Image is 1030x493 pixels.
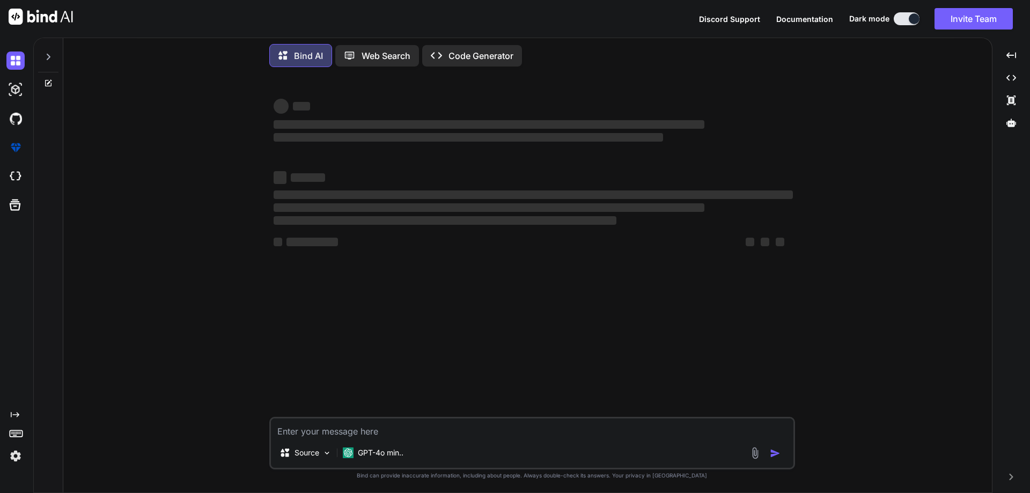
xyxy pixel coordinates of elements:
p: GPT-4o min.. [358,447,403,458]
span: ‌ [274,216,616,225]
span: ‌ [293,102,310,111]
span: ‌ [761,238,769,246]
img: Pick Models [322,448,332,458]
span: Discord Support [699,14,760,24]
span: ‌ [274,171,286,184]
span: ‌ [274,120,704,129]
span: Dark mode [849,13,889,24]
p: Web Search [362,49,410,62]
button: Discord Support [699,13,760,25]
p: Bind AI [294,49,323,62]
p: Bind can provide inaccurate information, including about people. Always double-check its answers.... [269,472,795,480]
button: Invite Team [935,8,1013,30]
span: ‌ [274,133,663,142]
img: cloudideIcon [6,167,25,186]
img: settings [6,447,25,465]
span: ‌ [291,173,325,182]
span: ‌ [286,238,338,246]
img: Bind AI [9,9,73,25]
span: ‌ [746,238,754,246]
img: attachment [749,447,761,459]
p: Code Generator [448,49,513,62]
span: Documentation [776,14,833,24]
img: darkAi-studio [6,80,25,99]
button: Documentation [776,13,833,25]
img: darkChat [6,51,25,70]
img: premium [6,138,25,157]
span: ‌ [274,238,282,246]
span: ‌ [776,238,784,246]
span: ‌ [274,99,289,114]
span: ‌ [274,203,704,212]
img: githubDark [6,109,25,128]
span: ‌ [274,190,793,199]
img: icon [770,448,781,459]
p: Source [295,447,319,458]
img: GPT-4o mini [343,447,354,458]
